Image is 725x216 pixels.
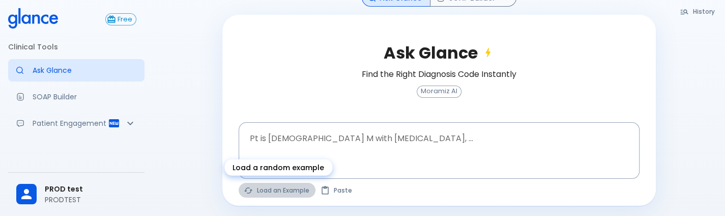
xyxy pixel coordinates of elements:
[105,13,144,25] a: Click to view or change your subscription
[8,139,144,161] a: Advanced note-taking
[675,4,721,19] button: History
[224,159,332,176] div: Load a random example
[315,183,358,198] button: Paste from clipboard
[45,184,136,195] span: PROD test
[33,118,108,128] p: Patient Engagement
[362,67,516,82] h6: Find the Right Diagnosis Code Instantly
[8,59,144,82] a: Moramiz: Find ICD10AM codes instantly
[33,65,136,75] p: Ask Glance
[8,86,144,108] a: Docugen: Compose a clinical documentation in seconds
[417,88,461,95] span: Moramiz AI
[239,183,315,198] button: Load a random example
[384,43,494,63] h2: Ask Glance
[45,195,136,205] p: PRODTEST
[8,112,144,134] div: Patient Reports & Referrals
[8,35,144,59] li: Clinical Tools
[114,16,136,23] span: Free
[33,92,136,102] p: SOAP Builder
[8,177,144,212] div: PROD testPRODTEST
[105,13,136,25] button: Free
